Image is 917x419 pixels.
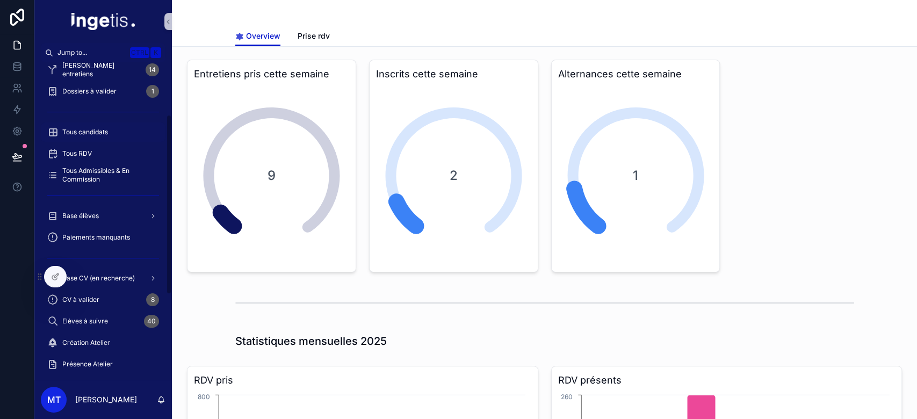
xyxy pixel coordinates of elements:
[450,167,458,184] span: 2
[62,87,117,96] span: Dossiers à valider
[62,317,108,326] span: Elèves à suivre
[633,167,638,184] span: 1
[41,165,165,185] a: Tous Admissibles & En Commission
[298,31,330,41] span: Prise rdv
[558,373,896,388] h3: RDV présents
[62,295,99,304] span: CV à valider
[144,315,159,328] div: 40
[41,122,165,142] a: Tous candidats
[41,43,165,62] button: Jump to...CtrlK
[41,333,165,352] a: Création Atelier
[75,394,137,405] p: [PERSON_NAME]
[62,338,110,347] span: Création Atelier
[62,274,135,283] span: Base CV (en recherche)
[62,212,99,220] span: Base élèves
[376,67,531,82] h3: Inscrits cette semaine
[41,144,165,163] a: Tous RDV
[558,67,713,82] h3: Alternances cette semaine
[194,67,349,82] h3: Entretiens pris cette semaine
[298,26,330,48] a: Prise rdv
[41,82,165,101] a: Dossiers à valider1
[41,290,165,309] a: CV à valider8
[47,393,61,406] span: MT
[130,47,149,58] span: Ctrl
[146,63,159,76] div: 14
[57,48,126,57] span: Jump to...
[268,167,276,184] span: 9
[71,13,135,30] img: App logo
[62,167,155,184] span: Tous Admissibles & En Commission
[41,355,165,374] a: Présence Atelier
[561,393,573,401] tspan: 260
[62,61,141,78] span: [PERSON_NAME] entretiens
[235,334,387,349] h1: Statistiques mensuelles 2025
[41,312,165,331] a: Elèves à suivre40
[198,393,210,401] tspan: 800
[194,373,531,388] h3: RDV pris
[146,293,159,306] div: 8
[41,228,165,247] a: Paiements manquants
[246,31,280,41] span: Overview
[41,269,165,288] a: Base CV (en recherche)
[62,128,108,136] span: Tous candidats
[34,62,172,380] div: scrollable content
[62,149,92,158] span: Tous RDV
[62,360,113,369] span: Présence Atelier
[62,233,130,242] span: Paiements manquants
[235,26,280,47] a: Overview
[41,60,165,80] a: [PERSON_NAME] entretiens14
[146,85,159,98] div: 1
[41,206,165,226] a: Base élèves
[151,48,160,57] span: K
